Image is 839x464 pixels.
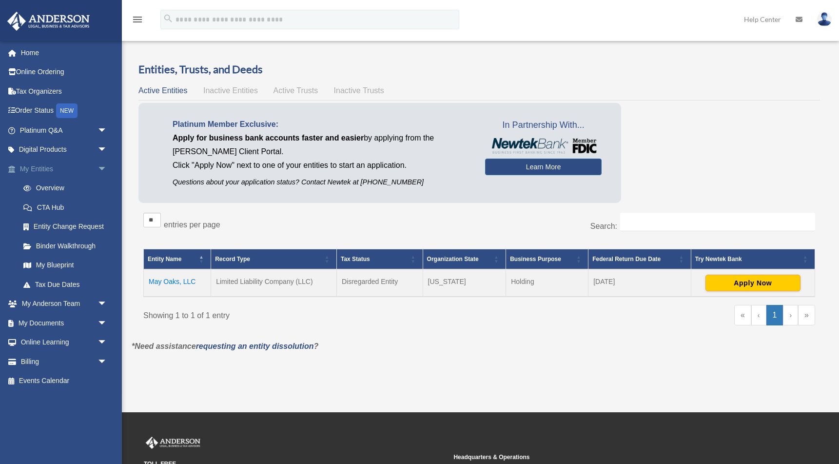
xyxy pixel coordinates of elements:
[98,140,117,160] span: arrow_drop_down
[14,198,122,217] a: CTA Hub
[751,305,766,325] a: Previous
[4,12,93,31] img: Anderson Advisors Platinum Portal
[14,179,117,198] a: Overview
[196,342,314,350] a: requesting an entity dissolution
[7,371,122,391] a: Events Calendar
[273,86,318,95] span: Active Trusts
[705,275,800,291] button: Apply Now
[695,253,800,265] div: Try Newtek Bank
[138,62,820,77] h3: Entities, Trusts, and Deeds
[7,313,122,333] a: My Documentsarrow_drop_down
[817,12,832,26] img: User Pic
[144,249,211,269] th: Entity Name: Activate to invert sorting
[485,118,602,133] span: In Partnership With...
[132,342,318,350] em: *Need assistance ?
[588,249,691,269] th: Federal Return Due Date: Activate to sort
[7,352,122,371] a: Billingarrow_drop_down
[7,43,122,62] a: Home
[7,159,122,179] a: My Entitiesarrow_drop_down
[211,249,337,269] th: Record Type: Activate to sort
[138,86,187,95] span: Active Entities
[592,256,661,262] span: Federal Return Due Date
[510,256,561,262] span: Business Purpose
[506,249,588,269] th: Business Purpose: Activate to sort
[143,305,472,323] div: Showing 1 to 1 of 1 entry
[588,269,691,297] td: [DATE]
[98,313,117,333] span: arrow_drop_down
[590,222,617,230] label: Search:
[7,140,122,160] a: Digital Productsarrow_drop_down
[766,305,783,325] a: 1
[334,86,384,95] span: Inactive Trusts
[132,17,143,25] a: menu
[423,249,506,269] th: Organization State: Activate to sort
[164,221,220,229] label: entries per page
[132,14,143,25] i: menu
[98,352,117,372] span: arrow_drop_down
[7,294,122,314] a: My Anderson Teamarrow_drop_down
[427,256,479,262] span: Organization State
[56,103,78,118] div: NEW
[506,269,588,297] td: Holding
[14,217,122,237] a: Entity Change Request
[7,62,122,82] a: Online Ordering
[7,333,122,352] a: Online Learningarrow_drop_down
[173,134,364,142] span: Apply for business bank accounts faster and easier
[14,236,122,256] a: Binder Walkthrough
[14,256,122,275] a: My Blueprint
[336,249,423,269] th: Tax Status: Activate to sort
[691,249,815,269] th: Try Newtek Bank : Activate to sort
[783,305,798,325] a: Next
[98,294,117,314] span: arrow_drop_down
[485,159,602,175] a: Learn More
[7,81,122,101] a: Tax Organizers
[173,118,470,131] p: Platinum Member Exclusive:
[173,159,470,172] p: Click "Apply Now" next to one of your entities to start an application.
[734,305,751,325] a: First
[423,269,506,297] td: [US_STATE]
[144,437,202,449] img: Anderson Advisors Platinum Portal
[490,138,597,154] img: NewtekBankLogoSM.png
[341,256,370,262] span: Tax Status
[98,333,117,353] span: arrow_drop_down
[203,86,258,95] span: Inactive Entities
[7,121,122,140] a: Platinum Q&Aarrow_drop_down
[144,269,211,297] td: May Oaks, LLC
[798,305,815,325] a: Last
[163,13,174,24] i: search
[211,269,337,297] td: Limited Liability Company (LLC)
[14,275,122,294] a: Tax Due Dates
[148,256,181,262] span: Entity Name
[453,452,756,463] small: Headquarters & Operations
[336,269,423,297] td: Disregarded Entity
[7,101,122,121] a: Order StatusNEW
[215,256,250,262] span: Record Type
[98,121,117,141] span: arrow_drop_down
[173,131,470,159] p: by applying from the [PERSON_NAME] Client Portal.
[98,159,117,179] span: arrow_drop_down
[173,176,470,188] p: Questions about your application status? Contact Newtek at [PHONE_NUMBER]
